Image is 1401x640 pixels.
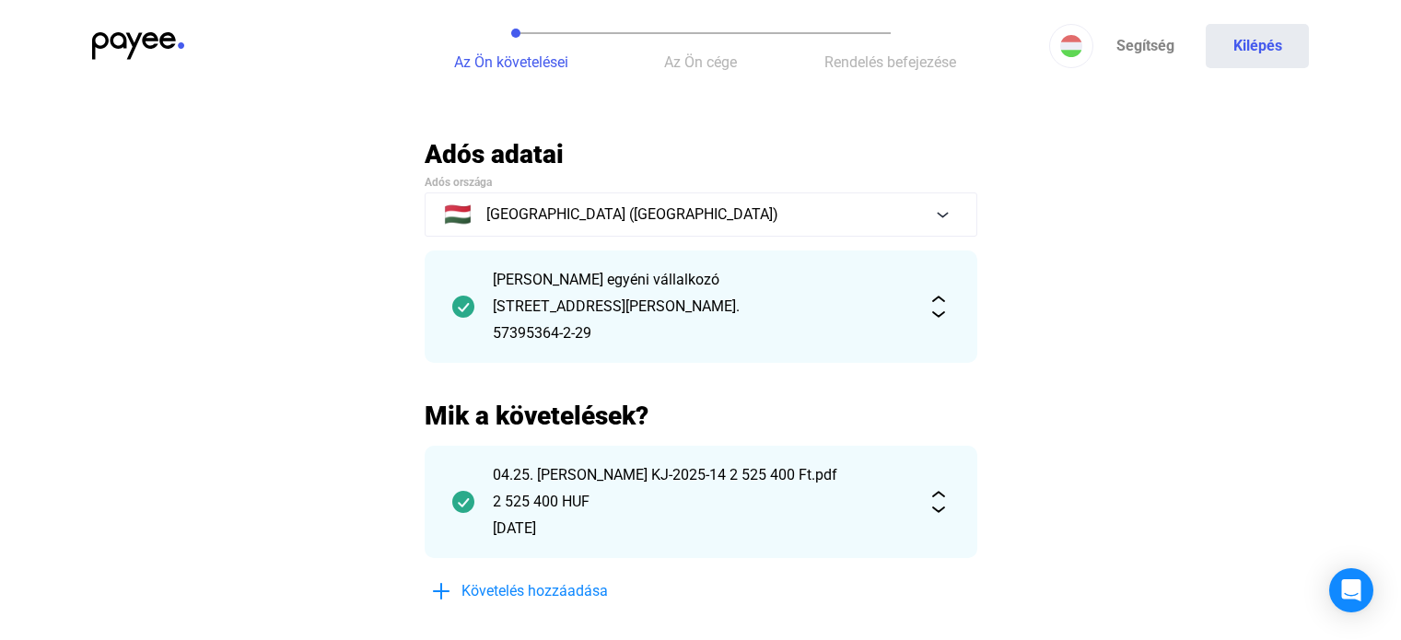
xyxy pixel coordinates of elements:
[444,204,472,226] span: 🇭🇺
[425,192,977,237] button: 🇭🇺[GEOGRAPHIC_DATA] ([GEOGRAPHIC_DATA])
[452,296,474,318] img: checkmark-darker-green-circle
[493,322,909,344] div: 57395364-2-29
[824,53,956,71] span: Rendelés befejezése
[425,400,977,432] h2: Mik a követelések?
[493,518,909,540] div: [DATE]
[1206,24,1309,68] button: Kilépés
[664,53,737,71] span: Az Ön cége
[452,491,474,513] img: checkmark-darker-green-circle
[928,296,950,318] img: expand
[486,204,778,226] span: [GEOGRAPHIC_DATA] ([GEOGRAPHIC_DATA])
[430,580,452,602] img: plus-blue
[493,269,909,291] div: [PERSON_NAME] egyéni vállalkozó
[92,32,184,60] img: payee-logo
[493,296,909,318] div: [STREET_ADDRESS][PERSON_NAME].
[425,572,701,611] button: plus-blueKövetelés hozzáadása
[425,176,492,189] span: Adós országa
[1329,568,1373,612] div: Open Intercom Messenger
[461,580,608,602] span: Követelés hozzáadása
[1049,24,1093,68] button: HU
[1093,24,1197,68] a: Segítség
[1060,35,1082,57] img: HU
[928,491,950,513] img: expand
[493,491,909,513] div: 2 525 400 HUF
[425,138,977,170] h2: Adós adatai
[454,53,568,71] span: Az Ön követelései
[493,464,909,486] div: 04.25. [PERSON_NAME] KJ-2025-14 2 525 400 Ft.pdf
